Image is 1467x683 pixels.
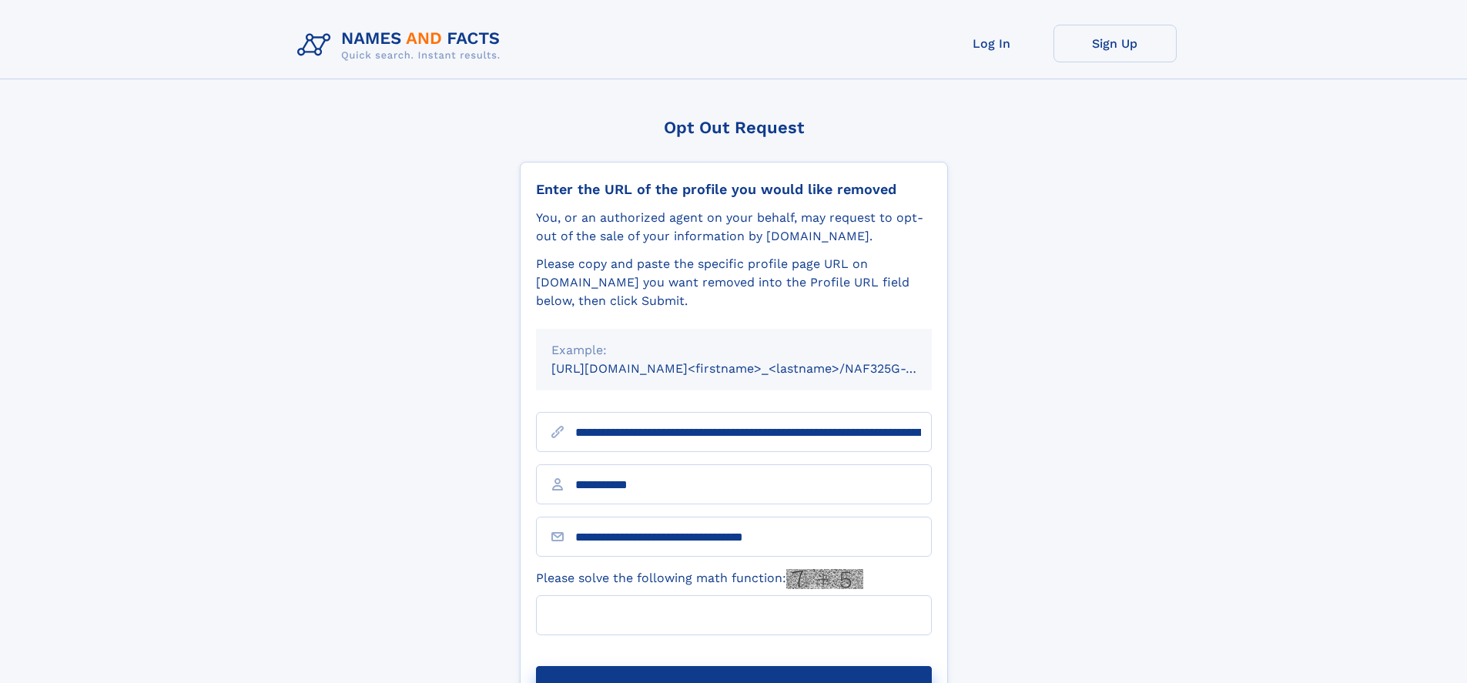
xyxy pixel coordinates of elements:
[291,25,513,66] img: Logo Names and Facts
[1053,25,1177,62] a: Sign Up
[551,361,961,376] small: [URL][DOMAIN_NAME]<firstname>_<lastname>/NAF325G-xxxxxxxx
[551,341,916,360] div: Example:
[520,118,948,137] div: Opt Out Request
[536,209,932,246] div: You, or an authorized agent on your behalf, may request to opt-out of the sale of your informatio...
[536,181,932,198] div: Enter the URL of the profile you would like removed
[536,569,863,589] label: Please solve the following math function:
[930,25,1053,62] a: Log In
[536,255,932,310] div: Please copy and paste the specific profile page URL on [DOMAIN_NAME] you want removed into the Pr...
